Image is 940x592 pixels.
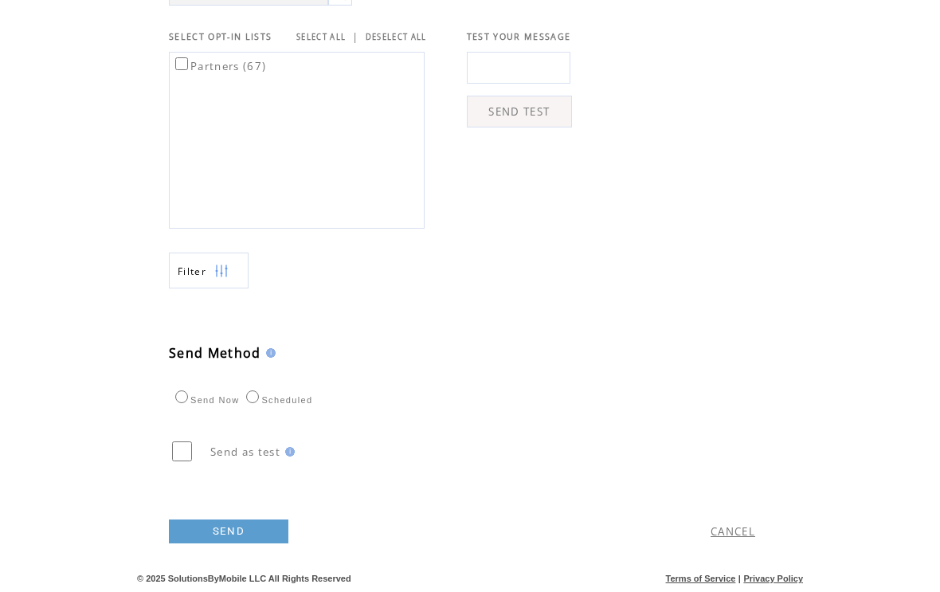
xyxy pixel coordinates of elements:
a: SEND [169,520,288,544]
a: CANCEL [711,525,755,539]
span: Send Method [169,345,261,363]
img: help.gif [280,448,295,457]
a: Filter [169,253,249,289]
a: DESELECT ALL [366,33,427,43]
span: Show filters [178,265,206,279]
a: Terms of Service [666,574,736,584]
input: Send Now [175,391,188,404]
a: SELECT ALL [296,33,346,43]
span: | [738,574,741,584]
span: TEST YOUR MESSAGE [467,32,571,43]
span: SELECT OPT-IN LISTS [169,32,272,43]
label: Send Now [171,396,239,406]
span: | [352,30,358,45]
a: SEND TEST [467,96,572,128]
label: Scheduled [242,396,312,406]
img: filters.png [214,254,229,290]
span: © 2025 SolutionsByMobile LLC All Rights Reserved [137,574,351,584]
img: help.gif [261,349,276,359]
input: Partners (67) [175,58,188,71]
a: Privacy Policy [743,574,803,584]
input: Scheduled [246,391,259,404]
label: Partners (67) [172,60,266,74]
span: Send as test [210,445,280,460]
